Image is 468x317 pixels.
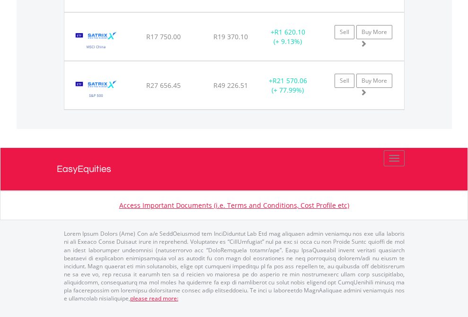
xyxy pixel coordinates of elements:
div: + (+ 9.13%) [258,27,318,46]
span: R27 656.45 [146,81,181,90]
a: Buy More [356,25,392,39]
span: R19 370.10 [213,32,248,41]
a: Sell [335,74,354,88]
a: Sell [335,25,354,39]
span: R17 750.00 [146,32,181,41]
a: please read more: [130,294,178,302]
img: EQU.ZA.STX500.png [69,73,124,107]
span: R1 620.10 [274,27,305,36]
a: EasyEquities [57,148,412,190]
div: + (+ 77.99%) [258,76,318,95]
a: Access Important Documents (i.e. Terms and Conditions, Cost Profile etc) [119,201,349,210]
span: R21 570.06 [273,76,307,85]
span: R49 226.51 [213,81,248,90]
img: EQU.ZA.STXCHN.png [69,25,124,58]
a: Buy More [356,74,392,88]
p: Lorem Ipsum Dolors (Ame) Con a/e SeddOeiusmod tem InciDiduntut Lab Etd mag aliquaen admin veniamq... [64,230,405,302]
